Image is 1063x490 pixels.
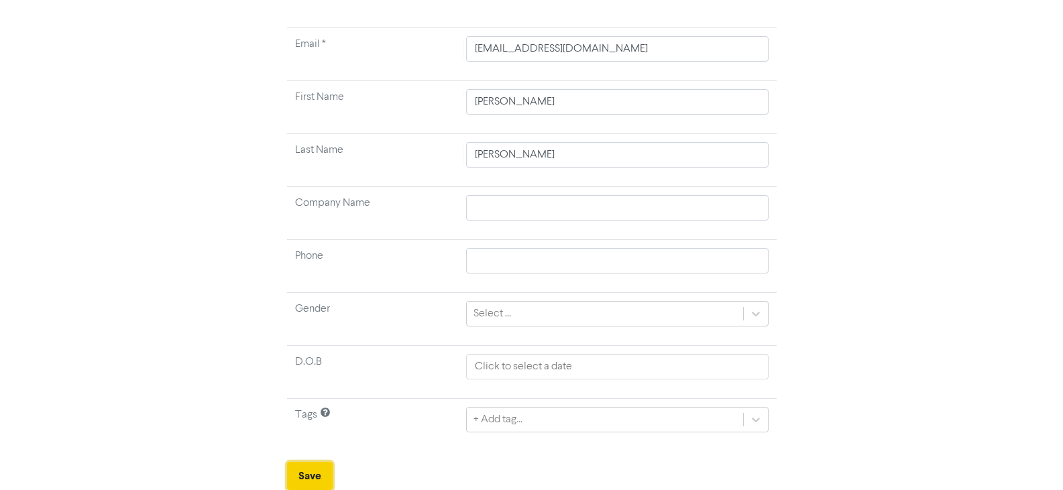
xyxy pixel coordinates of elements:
[287,81,459,134] td: First Name
[287,462,333,490] button: Save
[287,346,459,399] td: D.O.B
[287,134,459,187] td: Last Name
[287,399,459,452] td: Tags
[287,240,459,293] td: Phone
[287,293,459,346] td: Gender
[287,187,459,240] td: Company Name
[473,412,522,428] div: + Add tag...
[466,354,768,379] input: Click to select a date
[996,426,1063,490] iframe: Chat Widget
[287,28,459,81] td: Required
[473,306,511,322] div: Select ...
